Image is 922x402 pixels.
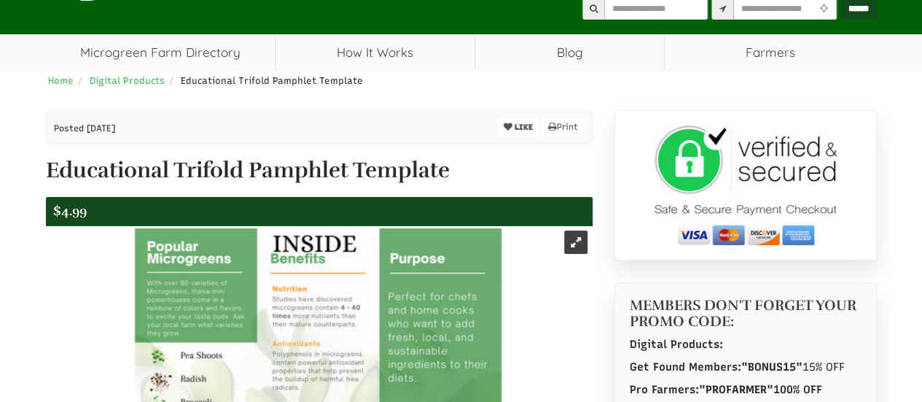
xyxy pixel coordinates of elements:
[630,383,822,396] strong: Pro Farmers: 100% OFF
[630,298,862,330] h4: MEMBERS DON'T FORGET YOUR PROMO CODE:
[699,383,773,396] span: "PROFARMER"
[630,360,862,375] p: 15% OFF
[542,118,584,136] a: Print
[90,75,165,86] a: Digital Products
[741,360,802,374] span: "BONUS15"
[87,123,115,134] span: [DATE]
[53,203,87,219] span: $4.99
[655,125,837,245] img: secure checkout
[46,158,593,182] h1: Educational Trifold Pamphlet Template
[816,4,832,14] i: Use Current Location
[630,360,802,374] strong: Get Found Members:
[48,75,74,86] a: Home
[630,338,723,351] strong: Digital Products:
[181,75,363,86] span: Educational Trifold Pamphlet Template
[665,34,877,71] span: Farmers
[512,123,533,132] span: LIKE
[475,34,664,71] a: Blog
[54,123,84,134] span: Posted
[46,34,276,71] a: Microgreen Farm Directory
[276,34,474,71] a: How It Works
[499,118,538,136] button: LIKE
